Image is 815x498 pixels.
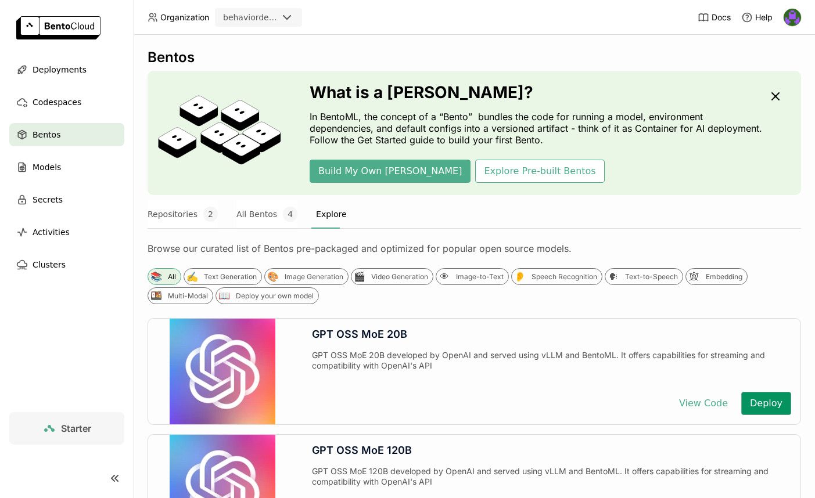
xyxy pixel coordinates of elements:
[310,160,471,183] button: Build My Own [PERSON_NAME]
[148,287,213,304] div: 🍱Multi-Modal
[475,160,604,183] button: Explore Pre-built Bentos
[279,12,280,24] input: Selected behaviordelta.
[216,287,319,304] div: 📖Deploy your own model
[267,270,279,283] div: 🎨
[61,423,91,434] span: Starter
[218,290,230,302] div: 📖
[157,95,282,171] img: cover onboarding
[436,268,509,285] div: 👁Image-to-Text
[264,268,349,285] div: 🎨Image Generation
[316,200,347,229] button: Explore
[186,270,198,283] div: ✍️
[532,272,597,282] div: Speech Recognition
[755,12,773,23] span: Help
[9,253,124,276] a: Clusters
[741,12,773,23] div: Help
[33,160,61,174] span: Models
[148,49,801,66] div: Bentos
[353,270,365,283] div: 🎬
[310,83,769,102] h3: What is a [PERSON_NAME]?
[9,123,124,146] a: Bentos
[514,270,526,283] div: 👂
[184,268,262,285] div: ✍️Text Generation
[203,207,218,222] span: 2
[605,268,683,285] div: 🗣Text-to-Speech
[16,16,100,39] img: logo
[9,188,124,211] a: Secrets
[438,270,450,283] div: 👁
[33,95,81,109] span: Codespaces
[148,200,218,229] button: Repositories
[685,268,748,285] div: 🕸Embedding
[9,58,124,81] a: Deployments
[371,272,428,282] div: Video Generation
[351,268,433,285] div: 🎬Video Generation
[236,291,314,301] div: Deploy your own model
[706,272,742,282] div: Embedding
[9,91,124,114] a: Codespaces
[33,128,60,142] span: Bentos
[712,12,731,23] span: Docs
[223,12,278,23] div: behaviordelta
[310,111,769,146] p: In BentoML, the concept of a “Bento” bundles the code for running a model, environment dependenci...
[33,258,66,272] span: Clusters
[204,272,257,282] div: Text Generation
[285,272,343,282] div: Image Generation
[607,270,619,283] div: 🗣
[170,319,275,424] img: GPT OSS MoE 20B
[312,350,791,382] div: GPT OSS MoE 20B developed by OpenAI and served using vLLM and BentoML. It offers capabilities for...
[168,272,176,282] div: All
[148,243,801,254] div: Browse our curated list of Bentos pre-packaged and optimized for popular open source models.
[33,63,87,77] span: Deployments
[456,272,504,282] div: Image-to-Text
[688,270,700,283] div: 🕸
[150,290,162,302] div: 🍱
[9,412,124,445] a: Starter
[33,193,63,207] span: Secrets
[150,270,162,283] div: 📚
[33,225,70,239] span: Activities
[784,9,801,26] img: Gautham V
[312,444,791,457] div: GPT OSS MoE 120B
[283,207,297,222] span: 4
[9,221,124,244] a: Activities
[9,156,124,179] a: Models
[511,268,602,285] div: 👂Speech Recognition
[625,272,678,282] div: Text-to-Speech
[698,12,731,23] a: Docs
[670,392,737,415] button: View Code
[160,12,209,23] span: Organization
[312,328,791,341] div: GPT OSS MoE 20B
[236,200,297,229] button: All Bentos
[148,268,181,285] div: 📚All
[741,392,791,415] button: Deploy
[168,291,208,301] div: Multi-Modal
